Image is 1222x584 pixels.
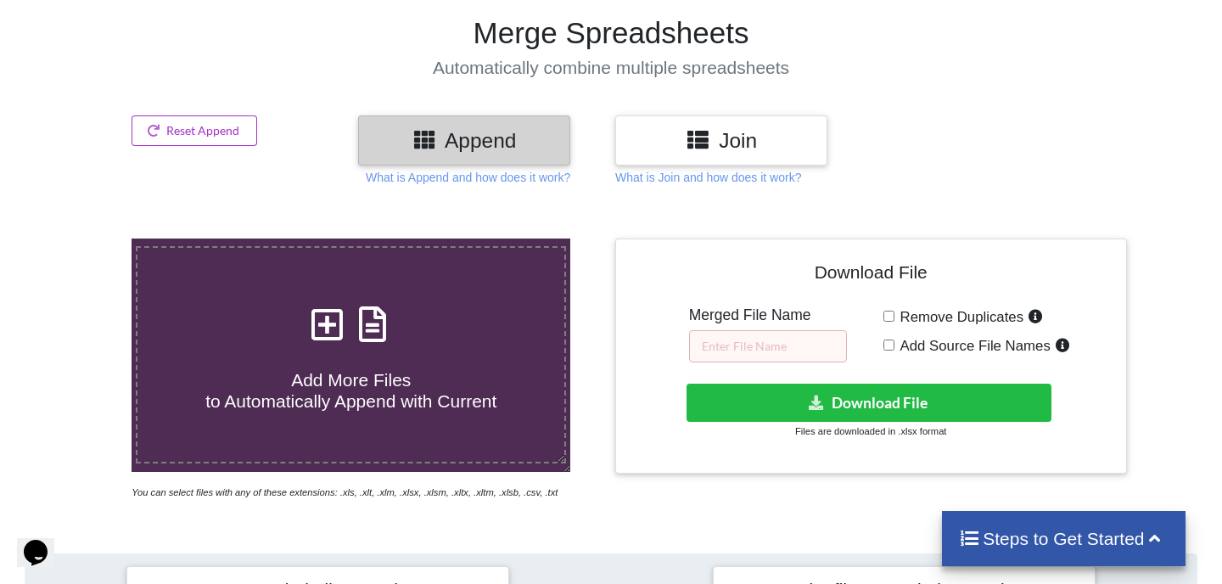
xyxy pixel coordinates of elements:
small: Files are downloaded in .xlsx format [795,426,946,436]
h3: Join [628,128,815,153]
span: Add More Files to Automatically Append with Current [205,370,496,411]
p: What is Join and how does it work? [615,169,801,186]
h5: Merged File Name [689,306,847,324]
span: Remove Duplicates [894,309,1024,325]
h4: Download File [628,251,1114,300]
i: You can select files with any of these extensions: .xls, .xlt, .xlm, .xlsx, .xlsm, .xltx, .xltm, ... [132,487,558,497]
button: Download File [687,384,1051,422]
h4: Steps to Get Started [959,528,1169,549]
h3: Append [371,128,558,153]
button: Reset Append [132,115,257,146]
iframe: chat widget [17,516,71,567]
p: What is Append and how does it work? [366,169,570,186]
input: Enter File Name [689,330,847,362]
span: Add Source File Names [894,338,1051,354]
